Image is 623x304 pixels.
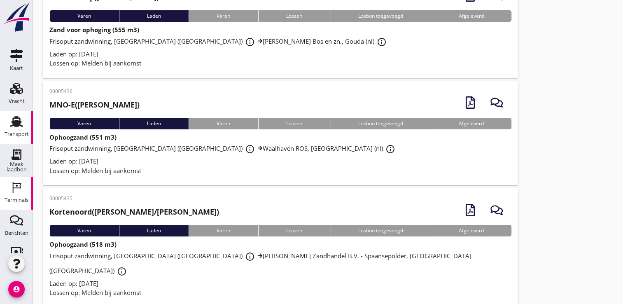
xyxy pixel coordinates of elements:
p: 00005435 [49,195,219,202]
span: Laden op: [DATE] [49,157,98,165]
div: Kaart [10,65,23,71]
div: Varen [49,118,119,129]
h2: ([PERSON_NAME]/[PERSON_NAME]) [49,206,219,217]
div: Varen [49,10,119,22]
i: info_outline [245,37,255,47]
i: account_circle [8,281,25,297]
div: Transport [5,131,29,137]
span: Lossen op: Melden bij aankomst [49,288,141,297]
div: Lossen [258,225,330,236]
i: info_outline [377,37,387,47]
div: Lossen [258,10,330,22]
strong: Ophoogzand (551 m3) [49,133,117,141]
span: Laden op: [DATE] [49,50,98,58]
div: Varen [189,225,258,236]
span: Frisoput zandwinning, [GEOGRAPHIC_DATA] ([GEOGRAPHIC_DATA]) [PERSON_NAME] Zandhandel B.V. - Spaan... [49,252,471,275]
span: Frisoput zandwinning, [GEOGRAPHIC_DATA] ([GEOGRAPHIC_DATA]) [PERSON_NAME] Bos en zn., Gouda (nl) [49,37,389,45]
i: info_outline [245,144,255,154]
img: logo-small.a267ee39.svg [2,2,31,33]
h2: ([PERSON_NAME]) [49,99,140,110]
div: Laden [119,225,189,236]
i: info_outline [245,252,255,262]
div: Afgeleverd [431,225,512,236]
div: Losbon toegevoegd [330,225,431,236]
p: 00005436 [49,88,140,95]
span: Laden op: [DATE] [49,279,98,288]
div: Vracht [9,98,25,104]
div: Laden [119,118,189,129]
div: Varen [189,10,258,22]
div: Terminals [5,197,28,203]
div: Berichten [5,230,28,236]
i: info_outline [385,144,395,154]
div: Varen [189,118,258,129]
span: Lossen op: Melden bij aankomst [49,59,141,67]
div: Afgeleverd [431,118,512,129]
a: 00005436MNO-E([PERSON_NAME])VarenLadenVarenLossenLosbon toegevoegdAfgeleverdOphoogzand (551 m3)Fr... [43,81,518,185]
strong: Ophoogzand (518 m3) [49,240,117,248]
div: Afgeleverd [431,10,512,22]
div: Losbon toegevoegd [330,118,431,129]
strong: Kortenoord [49,207,92,217]
div: Lossen [258,118,330,129]
span: Lossen op: Melden bij aankomst [49,166,141,175]
div: Laden [119,10,189,22]
strong: Zand voor ophoging (555 m3) [49,26,139,34]
div: Losbon toegevoegd [330,10,431,22]
strong: MNO-E [49,100,75,110]
i: info_outline [117,267,127,276]
span: Frisoput zandwinning, [GEOGRAPHIC_DATA] ([GEOGRAPHIC_DATA]) Waalhaven ROS, [GEOGRAPHIC_DATA] (nl) [49,144,398,152]
div: Varen [49,225,119,236]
